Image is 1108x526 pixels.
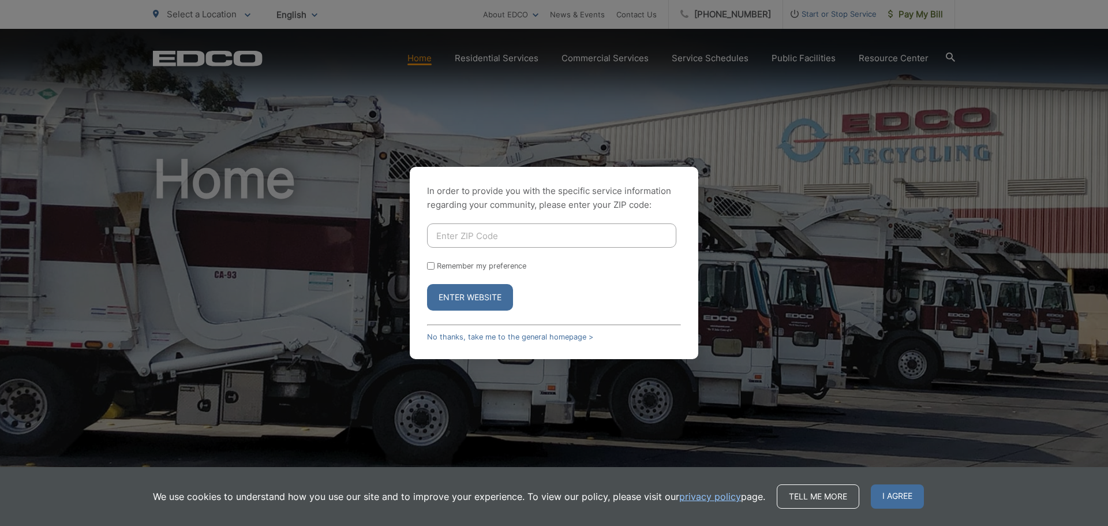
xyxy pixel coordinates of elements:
[153,490,765,503] p: We use cookies to understand how you use our site and to improve your experience. To view our pol...
[427,333,593,341] a: No thanks, take me to the general homepage >
[871,484,924,509] span: I agree
[777,484,859,509] a: Tell me more
[427,284,513,311] button: Enter Website
[427,223,676,248] input: Enter ZIP Code
[679,490,741,503] a: privacy policy
[427,184,681,212] p: In order to provide you with the specific service information regarding your community, please en...
[437,262,526,270] label: Remember my preference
